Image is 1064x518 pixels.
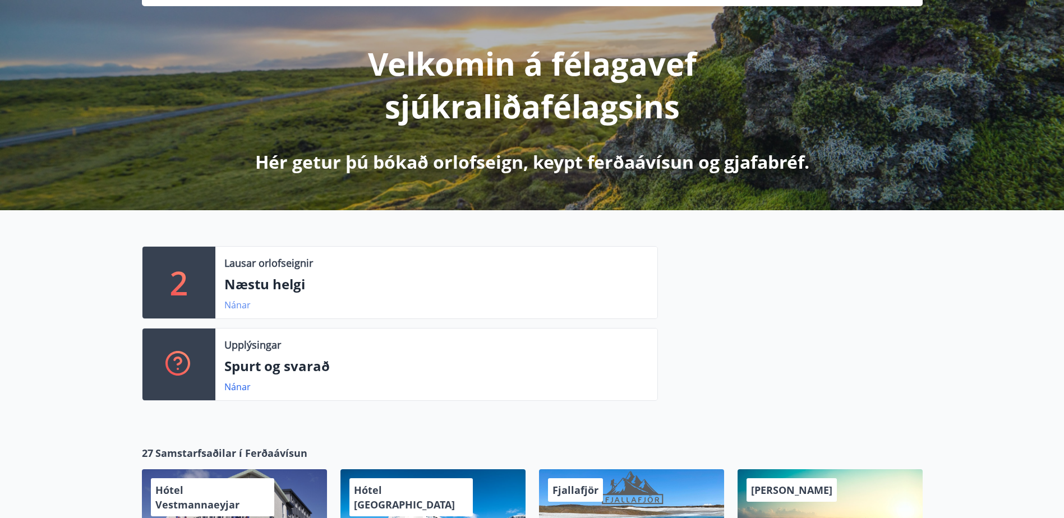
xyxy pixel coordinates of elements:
span: Hótel Vestmannaeyjar [155,483,239,511]
a: Nánar [224,381,251,393]
p: 2 [170,261,188,304]
span: Hótel [GEOGRAPHIC_DATA] [354,483,455,511]
p: Spurt og svarað [224,357,648,376]
p: Upplýsingar [224,337,281,352]
span: Samstarfsaðilar í Ferðaávísun [155,446,307,460]
span: Fjallafjör [552,483,598,497]
span: [PERSON_NAME] [751,483,832,497]
a: Nánar [224,299,251,311]
span: 27 [142,446,153,460]
p: Næstu helgi [224,275,648,294]
p: Velkomin á félagavef sjúkraliðafélagsins [236,42,828,127]
p: Hér getur þú bókað orlofseign, keypt ferðaávísun og gjafabréf. [255,150,809,174]
p: Lausar orlofseignir [224,256,313,270]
